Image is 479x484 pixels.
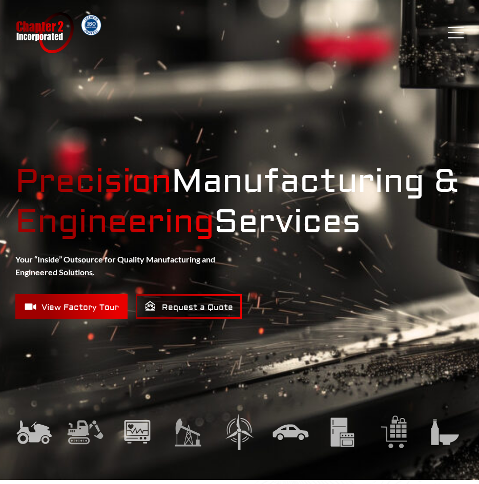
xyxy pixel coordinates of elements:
strong: Your “Inside” Outsource for Quality Manufacturing and Engineered Solutions. [15,254,215,277]
mark: Engineering [15,202,214,242]
a: Request a Quote [136,294,242,319]
strong: Manufacturing & Services [15,161,464,243]
span: View Factory Tour [24,300,119,313]
a: View Factory Tour [15,294,128,319]
button: Menu [448,27,464,38]
mark: Precision [15,161,172,202]
span: Request a Quote [144,300,233,313]
a: Chapter 2 Incorporated [15,12,74,53]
